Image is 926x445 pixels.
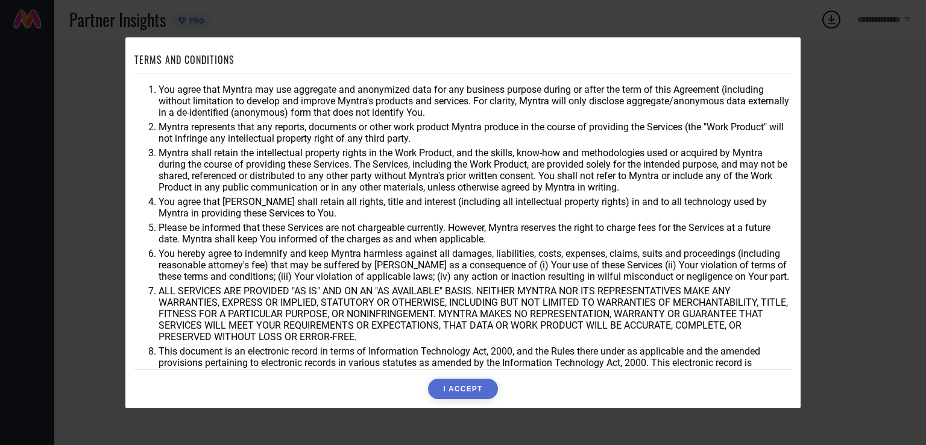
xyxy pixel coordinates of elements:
[159,84,792,118] li: You agree that Myntra may use aggregate and anonymized data for any business purpose during or af...
[428,379,497,399] button: I ACCEPT
[159,285,792,342] li: ALL SERVICES ARE PROVIDED "AS IS" AND ON AN "AS AVAILABLE" BASIS. NEITHER MYNTRA NOR ITS REPRESEN...
[159,147,792,193] li: Myntra shall retain the intellectual property rights in the Work Product, and the skills, know-ho...
[159,222,792,245] li: Please be informed that these Services are not chargeable currently. However, Myntra reserves the...
[159,248,792,282] li: You hereby agree to indemnify and keep Myntra harmless against all damages, liabilities, costs, e...
[159,346,792,380] li: This document is an electronic record in terms of Information Technology Act, 2000, and the Rules...
[159,121,792,144] li: Myntra represents that any reports, documents or other work product Myntra produce in the course ...
[134,52,235,67] h1: TERMS AND CONDITIONS
[159,196,792,219] li: You agree that [PERSON_NAME] shall retain all rights, title and interest (including all intellect...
